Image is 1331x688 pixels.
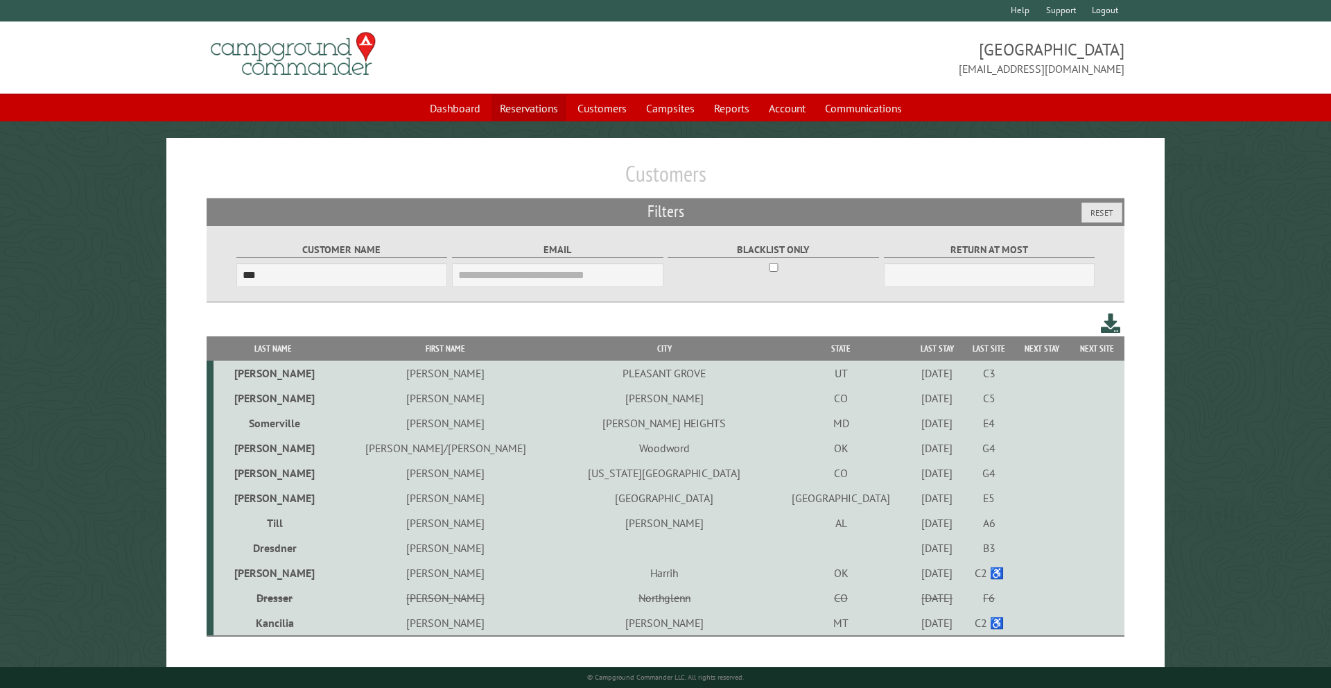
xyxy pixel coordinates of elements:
th: Last Site [964,336,1015,361]
td: CO [771,386,911,411]
td: Dresser [214,585,333,610]
div: [DATE] [913,591,961,605]
td: [PERSON_NAME] [558,610,772,636]
td: [PERSON_NAME] [333,585,558,610]
td: [PERSON_NAME] [214,461,333,485]
img: Campground Commander [207,27,380,81]
td: [PERSON_NAME] [558,386,772,411]
td: Woodword [558,436,772,461]
td: [GEOGRAPHIC_DATA] [558,485,772,510]
td: UT [771,361,911,386]
td: B3 [964,535,1015,560]
td: [PERSON_NAME]/[PERSON_NAME] [333,436,558,461]
td: CO [771,585,911,610]
td: [PERSON_NAME] [333,461,558,485]
div: [DATE] [913,466,961,480]
div: [DATE] [913,541,961,555]
td: [PERSON_NAME] [214,485,333,510]
td: [PERSON_NAME] [214,361,333,386]
td: [PERSON_NAME] [333,485,558,510]
td: [PERSON_NAME] [214,560,333,585]
td: G4 [964,461,1015,485]
div: [DATE] [913,416,961,430]
td: MD [771,411,911,436]
div: [DATE] [913,616,961,630]
td: F6 [964,585,1015,610]
a: Account [760,95,814,121]
div: [DATE] [913,491,961,505]
td: Northglenn [558,585,772,610]
label: Blacklist only [668,242,879,258]
td: AL [771,510,911,535]
td: PLEASANT GROVE [558,361,772,386]
div: [DATE] [913,366,961,380]
td: [PERSON_NAME] [333,361,558,386]
td: Harrih [558,560,772,585]
td: [PERSON_NAME] HEIGHTS [558,411,772,436]
h2: Filters [207,198,1125,225]
div: [DATE] [913,566,961,580]
td: CO [771,461,911,485]
td: C2 ♿ [964,610,1015,636]
td: Kancilia [214,610,333,636]
td: Dresdner [214,535,333,560]
label: Email [452,242,663,258]
small: © Campground Commander LLC. All rights reserved. [587,673,744,682]
th: City [558,336,772,361]
h1: Customers [207,160,1125,198]
div: [DATE] [913,391,961,405]
td: [PERSON_NAME] [333,386,558,411]
td: OK [771,436,911,461]
div: [DATE] [913,516,961,530]
td: [PERSON_NAME] [333,560,558,585]
td: [PERSON_NAME] [214,386,333,411]
th: Next Stay [1015,336,1069,361]
td: C2 ♿ [964,560,1015,585]
a: Download this customer list (.csv) [1101,311,1121,336]
label: Return at most [884,242,1095,258]
th: Last Stay [911,336,964,361]
td: [PERSON_NAME] [558,510,772,535]
a: Reports [706,95,758,121]
a: Campsites [638,95,703,121]
td: [US_STATE][GEOGRAPHIC_DATA] [558,461,772,485]
td: E4 [964,411,1015,436]
td: Till [214,510,333,535]
div: [DATE] [913,441,961,455]
td: MT [771,610,911,636]
td: Somerville [214,411,333,436]
label: Customer Name [236,242,448,258]
th: First Name [333,336,558,361]
td: E5 [964,485,1015,510]
th: Next Site [1069,336,1124,361]
button: Reset [1081,203,1122,223]
td: [PERSON_NAME] [333,510,558,535]
td: OK [771,560,911,585]
a: Customers [569,95,635,121]
td: G4 [964,436,1015,461]
a: Dashboard [421,95,489,121]
span: [GEOGRAPHIC_DATA] [EMAIL_ADDRESS][DOMAIN_NAME] [665,38,1124,77]
td: [GEOGRAPHIC_DATA] [771,485,911,510]
td: [PERSON_NAME] [333,411,558,436]
a: Communications [817,95,910,121]
td: [PERSON_NAME] [214,436,333,461]
td: [PERSON_NAME] [333,535,558,560]
td: C3 [964,361,1015,386]
a: Reservations [491,95,566,121]
td: C5 [964,386,1015,411]
th: State [771,336,911,361]
th: Last Name [214,336,333,361]
td: A6 [964,510,1015,535]
td: [PERSON_NAME] [333,610,558,636]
